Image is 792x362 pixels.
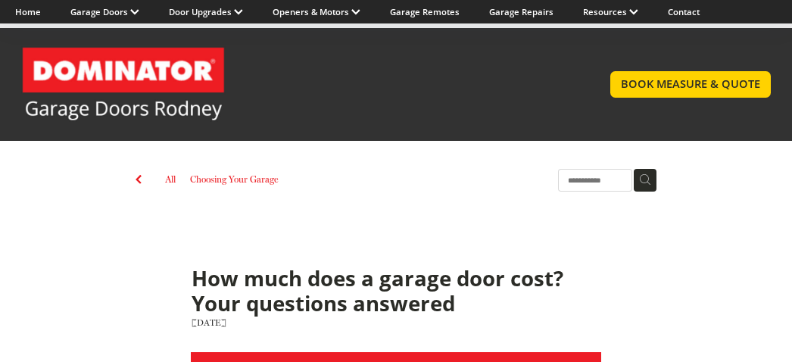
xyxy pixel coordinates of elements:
[390,6,460,17] a: Garage Remotes
[70,6,139,17] a: Garage Doors
[165,174,176,185] a: All
[583,6,638,17] a: Resources
[15,6,41,17] a: Home
[190,173,279,189] a: Choosing Your Garage
[21,46,580,122] a: Garage Door and Secure Access Solutions homepage
[169,6,243,17] a: Door Upgrades
[668,6,700,17] a: Contact
[273,6,360,17] a: Openers & Motors
[489,6,553,17] a: Garage Repairs
[192,266,600,317] h1: How much does a garage door cost? Your questions answered
[610,71,771,98] a: BOOK MEASURE & QUOTE
[192,317,600,330] div: [DATE]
